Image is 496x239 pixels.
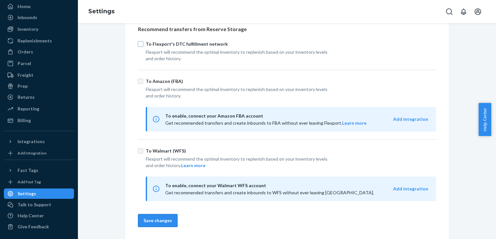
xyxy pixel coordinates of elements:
[138,41,143,47] input: To Flexport's DTC fulfillment network
[4,136,74,147] button: Integrations
[18,117,31,124] div: Billing
[4,36,74,46] a: Replenishments
[393,186,428,191] a: Add integration
[4,24,74,34] a: Inventory
[165,190,374,195] span: Get recommended transfers and create inbounds to WFS without ever leaving [GEOGRAPHIC_DATA].
[18,201,51,208] div: Talk to Support
[138,26,436,33] p: Recommend transfers from Reserve Storage
[18,150,46,156] div: Add Integration
[4,165,74,176] button: Fast Tags
[342,120,366,126] button: Learn more
[146,86,328,99] p: Flexport will recommend the optimal inventory to replenish based on your inventory levels and ord...
[18,190,36,197] div: Settings
[18,49,33,55] div: Orders
[4,12,74,23] a: Inbounds
[18,106,39,112] div: Reporting
[146,156,328,169] p: Flexport will recommend the optimal inventory to replenish based on your inventory levels and ord...
[18,83,28,89] div: Prep
[18,3,31,10] div: Home
[146,49,328,62] p: Flexport will recommend the optimal inventory to replenish based on your inventory levels and ord...
[471,5,484,18] button: Open account menu
[4,178,74,186] a: Add Fast Tag
[4,149,74,157] a: Add Integration
[18,167,38,174] div: Fast Tags
[18,138,45,145] div: Integrations
[181,162,205,169] button: Learn more
[393,116,428,122] a: Add integration
[4,104,74,114] a: Reporting
[83,2,120,21] ol: breadcrumbs
[18,14,37,21] div: Inbounds
[18,179,41,185] div: Add Fast Tag
[4,92,74,102] a: Returns
[146,78,436,85] span: To Amazon (FBA)
[18,60,31,67] div: Parcel
[4,81,74,91] a: Prep
[4,211,74,221] a: Help Center
[457,5,470,18] button: Open notifications
[146,41,436,47] span: To Flexport's DTC fulfillment network
[146,148,436,154] span: To Walmart (WFS)
[4,1,74,12] a: Home
[138,214,178,227] button: Save changes
[18,223,49,230] div: Give Feedback
[165,120,366,126] span: Get recommended transfers and create inbounds to FBA without ever leaving Flexport.
[478,103,491,136] button: Help Center
[18,26,38,32] div: Inventory
[88,8,115,15] a: Settings
[443,5,456,18] button: Open Search Box
[4,115,74,126] a: Billing
[4,222,74,232] button: Give Feedback
[18,94,35,100] div: Returns
[138,148,143,154] input: To Walmart (WFS)
[18,38,52,44] div: Replenishments
[4,188,74,199] a: Settings
[4,70,74,80] a: Freight
[165,182,393,189] span: To enable, connect your Walmart WFS account
[4,58,74,69] a: Parcel
[138,79,143,84] input: To Amazon (FBA)
[165,112,393,120] span: To enable, connect your Amazon FBA account
[4,199,74,210] a: Talk to Support
[4,47,74,57] a: Orders
[18,72,33,78] div: Freight
[18,212,44,219] div: Help Center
